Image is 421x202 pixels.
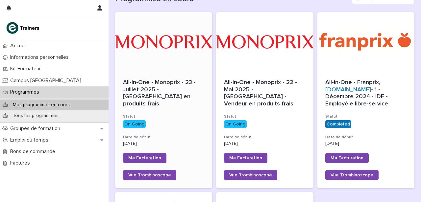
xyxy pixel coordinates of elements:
[8,43,32,49] p: Accueil
[325,120,351,128] div: Completed
[224,79,299,107] span: All-in-One - Monoprix - 22 - Mai 2025 - [GEOGRAPHIC_DATA] - Vendeur en produits frais
[8,66,46,72] p: Kit Formateur
[115,12,212,188] a: All-in-One - Monoprix - 23 - Juillet 2025 - [GEOGRAPHIC_DATA] en produits fraisStatutOn GoingDate...
[325,79,389,107] span: All-in-One - Franprix, - 1 - Décembre 2024 - IDF - Employé.e libre-service
[8,113,64,119] p: Tous les programmes
[224,135,305,140] h3: Date de début
[331,156,363,160] span: Ma Facturation
[123,141,204,146] p: [DATE]
[224,114,305,119] h3: Statut
[8,160,35,166] p: Factures
[229,173,272,177] span: Vue Trombinoscope
[123,170,176,180] a: Vue Trombinoscope
[224,120,247,128] div: On Going
[123,153,166,163] a: Ma Facturation
[8,78,87,84] p: Campus [GEOGRAPHIC_DATA]
[128,156,161,160] span: Ma Facturation
[8,54,74,60] p: Informations personnelles
[8,137,54,143] p: Emploi du temps
[5,21,41,34] img: K0CqGN7SDeD6s4JG8KQk
[216,12,313,188] a: All-in-One - Monoprix - 22 - Mai 2025 - [GEOGRAPHIC_DATA] - Vendeur en produits fraisStatutOn Goi...
[325,170,379,180] a: Vue Trombinoscope
[325,87,371,93] a: [DOMAIN_NAME]
[123,120,146,128] div: On Going
[224,141,305,146] p: [DATE]
[325,114,407,119] h3: Statut
[325,153,369,163] a: Ma Facturation
[123,114,204,119] h3: Statut
[325,135,407,140] h3: Date de début
[229,156,262,160] span: Ma Facturation
[8,102,75,108] p: Mes programmes en cours
[8,148,61,155] p: Bons de commande
[8,89,44,95] p: Programmes
[128,173,171,177] span: Vue Trombinoscope
[325,141,407,146] p: [DATE]
[224,170,277,180] a: Vue Trombinoscope
[331,173,373,177] span: Vue Trombinoscope
[317,12,414,188] a: All-in-One - Franprix,[DOMAIN_NAME]- 1 - Décembre 2024 - IDF - Employé.e libre-serviceStatutCompl...
[8,125,65,132] p: Groupes de formation
[123,79,197,107] span: All-in-One - Monoprix - 23 - Juillet 2025 - [GEOGRAPHIC_DATA] en produits frais
[224,153,267,163] a: Ma Facturation
[123,135,204,140] h3: Date de début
